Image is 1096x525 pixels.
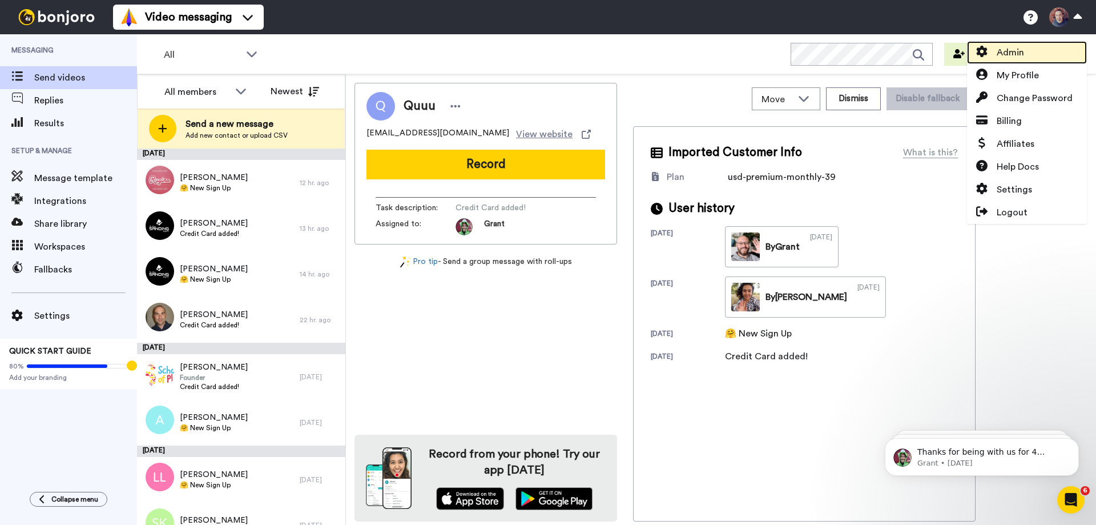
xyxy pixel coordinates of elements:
[903,146,958,159] div: What is this?
[354,256,617,268] div: - Send a group message with roll-ups
[997,91,1073,105] span: Change Password
[34,240,137,254] span: Workspaces
[400,256,438,268] a: Pro tip
[731,283,760,311] img: db92fa71-4f26-4929-896c-af2ee9394a23_0000.jpg
[725,276,886,318] a: By[PERSON_NAME][DATE]
[30,492,107,507] button: Collapse menu
[765,240,800,254] div: By Grant
[34,117,137,130] span: Results
[9,362,24,371] span: 80%
[164,85,229,99] div: All members
[146,257,174,286] img: fad6a38c-3641-4f19-95da-39d25eb178b7.png
[146,360,174,388] img: 5131bc0d-2449-4130-b437-799d03c53073.png
[516,127,591,141] a: View website
[668,144,802,161] span: Imported Customer Info
[725,226,839,267] a: ByGrant[DATE]
[423,446,606,478] h4: Record from your phone! Try our app [DATE]
[404,98,436,115] span: Quuu
[300,475,340,484] div: [DATE]
[484,218,505,235] span: Grant
[887,87,969,110] button: Disable fallback
[731,233,760,261] img: c461da9e-e5e2-4706-92f9-550e74781960_0000.jpg
[34,194,137,208] span: Integrations
[137,446,345,457] div: [DATE]
[857,283,880,311] div: [DATE]
[34,263,137,276] span: Fallbacks
[180,423,248,432] span: 🤗 New Sign Up
[366,447,412,509] img: download
[997,206,1027,219] span: Logout
[137,149,345,160] div: [DATE]
[1057,486,1085,514] iframe: Intercom live chat
[515,487,593,510] img: playstore
[668,200,735,217] span: User history
[180,309,248,320] span: [PERSON_NAME]
[1081,486,1090,495] span: 6
[997,46,1024,59] span: Admin
[300,418,340,427] div: [DATE]
[667,170,684,184] div: Plan
[180,320,248,330] span: Credit Card added!
[997,183,1032,197] span: Settings
[651,229,725,267] div: [DATE]
[997,69,1039,82] span: My Profile
[180,480,248,490] span: 🤗 New Sign Up
[725,327,792,340] div: 🤗 New Sign Up
[300,315,340,324] div: 22 hr. ago
[366,150,605,179] button: Record
[180,183,248,193] span: 🤗 New Sign Up
[997,114,1022,128] span: Billing
[366,92,395,121] img: Image of Quuu
[997,160,1039,174] span: Help Docs
[34,71,137,85] span: Send videos
[262,80,328,103] button: Newest
[34,171,137,185] span: Message template
[50,33,196,247] span: Thanks for being with us for 4 months - it's flown by! How can we make the next 4 months even bet...
[146,303,174,331] img: 2a8a44ce-7f9f-4f2a-9e55-8e2093de61c3.jpg
[436,487,504,510] img: appstore
[725,350,808,363] div: Credit Card added!
[967,178,1087,201] a: Settings
[180,218,248,229] span: [PERSON_NAME]
[51,495,98,504] span: Collapse menu
[180,172,248,183] span: [PERSON_NAME]
[14,9,99,25] img: bj-logo-header-white.svg
[810,233,832,261] div: [DATE]
[826,87,881,110] button: Dismiss
[146,166,174,194] img: fa0b63ca-fe5e-47dd-85ef-a33dd606e15c.jpg
[868,414,1096,494] iframe: Intercom notifications message
[300,178,340,187] div: 12 hr. ago
[9,347,91,355] span: QUICK START GUIDE
[944,43,1000,66] button: Invite
[146,406,174,434] img: a.png
[127,360,137,371] div: Tooltip anchor
[400,256,410,268] img: magic-wand.svg
[728,173,836,182] span: usd-premium-monthly-39
[376,218,456,235] span: Assigned to:
[180,229,248,238] span: Credit Card added!
[651,352,725,363] div: [DATE]
[180,263,248,275] span: [PERSON_NAME]
[967,133,1087,155] a: Affiliates
[967,87,1087,110] a: Change Password
[366,127,509,141] span: [EMAIL_ADDRESS][DOMAIN_NAME]
[651,279,725,318] div: [DATE]
[765,290,847,304] div: By [PERSON_NAME]
[967,201,1087,224] a: Logout
[997,137,1034,151] span: Affiliates
[180,382,248,391] span: Credit Card added!
[180,362,248,373] span: [PERSON_NAME]
[967,41,1087,64] a: Admin
[137,343,345,354] div: [DATE]
[146,211,174,240] img: fad6a38c-3641-4f19-95da-39d25eb178b7.png
[300,270,340,279] div: 14 hr. ago
[9,373,128,382] span: Add your branding
[967,155,1087,178] a: Help Docs
[120,8,138,26] img: vm-color.svg
[50,44,197,54] p: Message from Grant, sent 34w ago
[300,224,340,233] div: 13 hr. ago
[186,117,288,131] span: Send a new message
